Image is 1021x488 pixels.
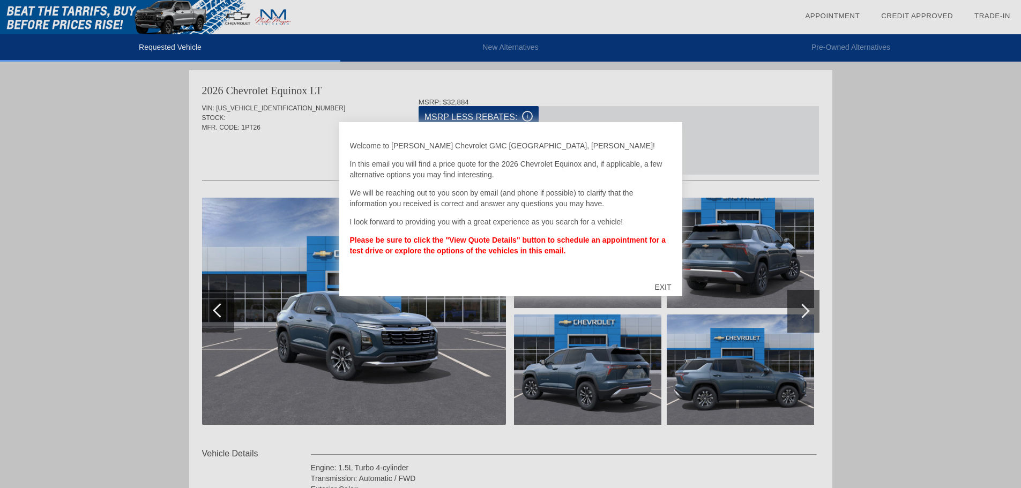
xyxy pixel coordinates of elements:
p: I look forward to providing you with a great experience as you search for a vehicle! [350,216,672,227]
a: Credit Approved [881,12,953,20]
p: In this email you will find a price quote for the 2026 Chevrolet Equinox and, if applicable, a fe... [350,159,672,180]
p: Welcome to [PERSON_NAME] Chevrolet GMC [GEOGRAPHIC_DATA], [PERSON_NAME]! [350,140,672,151]
a: Appointment [805,12,860,20]
a: Trade-In [974,12,1010,20]
p: We will be reaching out to you soon by email (and phone if possible) to clarify that the informat... [350,187,672,209]
div: EXIT [644,271,682,303]
strong: Please be sure to click the "View Quote Details" button to schedule an appointment for a test dri... [350,236,666,255]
